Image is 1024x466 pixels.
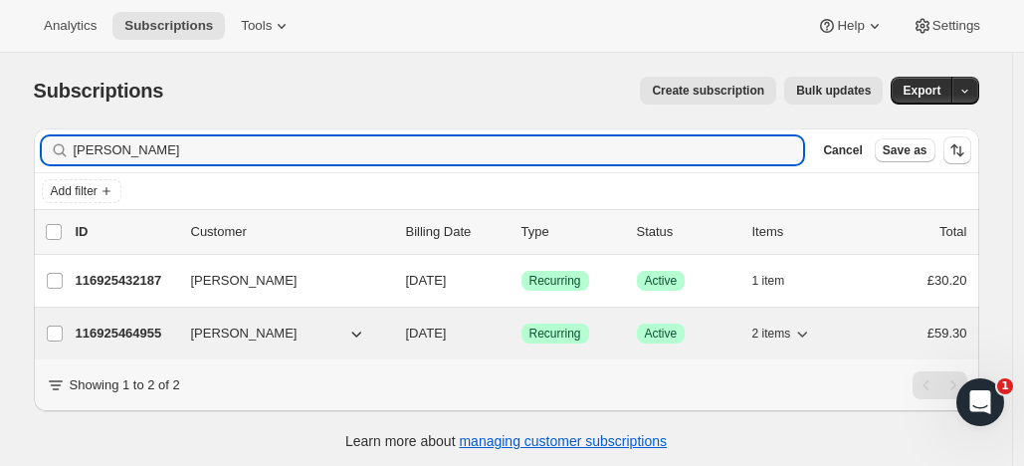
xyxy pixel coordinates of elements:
p: ID [76,222,175,242]
span: [DATE] [406,326,447,341]
button: [PERSON_NAME] [179,265,378,297]
p: Learn more about [345,431,667,451]
div: IDCustomerBilling DateTypeStatusItemsTotal [76,222,967,242]
span: Recurring [529,326,581,342]
span: Bulk updates [796,83,871,99]
span: Add filter [51,183,98,199]
p: Showing 1 to 2 of 2 [70,375,180,395]
span: Active [645,273,678,289]
span: Settings [932,18,980,34]
span: Analytics [44,18,97,34]
button: 2 items [752,320,813,348]
button: Tools [229,12,304,40]
button: 1 item [752,267,807,295]
button: Subscriptions [112,12,225,40]
span: Active [645,326,678,342]
span: Subscriptions [124,18,213,34]
p: Status [637,222,736,242]
p: Total [939,222,966,242]
span: Help [837,18,864,34]
span: Cancel [823,142,862,158]
span: [PERSON_NAME] [191,324,298,344]
span: £30.20 [927,273,967,288]
p: Customer [191,222,390,242]
button: Cancel [815,138,870,162]
button: Sort the results [943,136,971,164]
button: [PERSON_NAME] [179,318,378,349]
span: Export [903,83,940,99]
span: Subscriptions [34,80,164,102]
span: 2 items [752,326,791,342]
p: 116925432187 [76,271,175,291]
span: Tools [241,18,272,34]
span: Save as [883,142,927,158]
span: Recurring [529,273,581,289]
input: Filter subscribers [74,136,804,164]
nav: Pagination [913,371,967,399]
span: 1 item [752,273,785,289]
button: Analytics [32,12,108,40]
button: Export [891,77,952,105]
p: Billing Date [406,222,506,242]
p: 116925464955 [76,324,175,344]
div: Type [521,222,621,242]
iframe: Intercom live chat [956,378,1004,426]
a: managing customer subscriptions [459,433,667,449]
span: 1 [997,378,1013,394]
button: Help [805,12,896,40]
button: Bulk updates [784,77,883,105]
button: Settings [901,12,992,40]
div: 116925464955[PERSON_NAME][DATE]SuccessRecurringSuccessActive2 items£59.30 [76,320,967,348]
button: Save as [875,138,935,162]
button: Create subscription [640,77,776,105]
span: Create subscription [652,83,764,99]
span: £59.30 [927,326,967,341]
button: Add filter [42,179,121,203]
div: Items [752,222,852,242]
span: [PERSON_NAME] [191,271,298,291]
div: 116925432187[PERSON_NAME][DATE]SuccessRecurringSuccessActive1 item£30.20 [76,267,967,295]
span: [DATE] [406,273,447,288]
